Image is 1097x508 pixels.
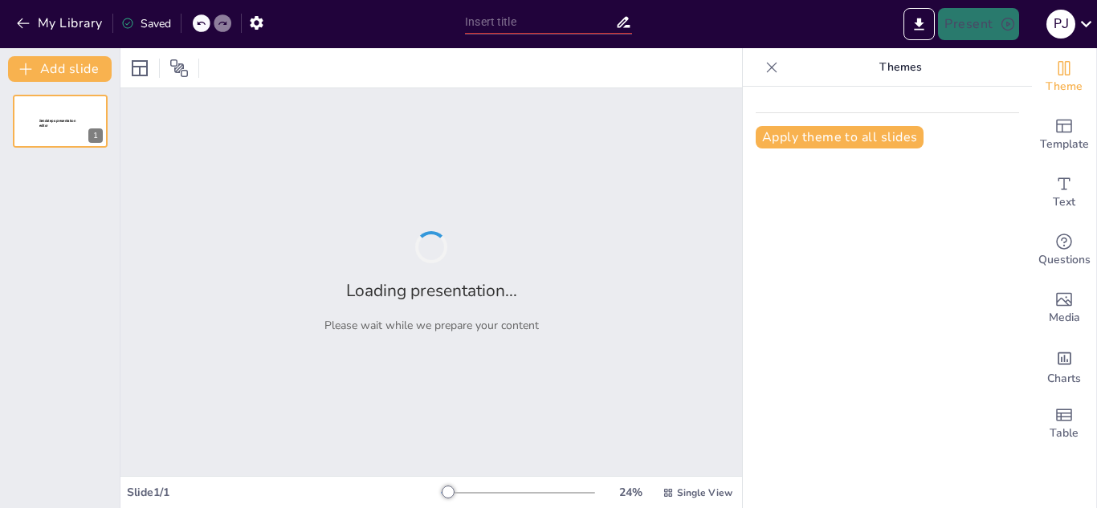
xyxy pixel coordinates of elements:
[8,56,112,82] button: Add slide
[677,486,732,499] span: Single View
[1050,425,1079,442] span: Table
[39,119,75,128] span: Sendsteps presentation editor
[1032,395,1096,453] div: Add a table
[1032,48,1096,106] div: Change the overall theme
[1032,106,1096,164] div: Add ready made slides
[465,10,615,34] input: Insert title
[1046,8,1075,40] button: P J
[1032,337,1096,395] div: Add charts and graphs
[127,485,441,500] div: Slide 1 / 1
[324,318,539,333] p: Please wait while we prepare your content
[88,128,103,143] div: 1
[785,48,1016,87] p: Themes
[121,16,171,31] div: Saved
[12,10,109,36] button: My Library
[1040,136,1089,153] span: Template
[938,8,1018,40] button: Present
[1032,279,1096,337] div: Add images, graphics, shapes or video
[1046,78,1083,96] span: Theme
[1032,221,1096,279] div: Get real-time input from your audience
[1032,164,1096,221] div: Add text boxes
[1046,10,1075,39] div: P J
[1053,193,1075,211] span: Text
[169,59,189,78] span: Position
[1038,251,1091,269] span: Questions
[346,279,517,302] h2: Loading presentation...
[611,485,650,500] div: 24 %
[903,8,935,40] button: Export to PowerPoint
[1047,370,1081,388] span: Charts
[1049,309,1080,327] span: Media
[127,55,153,81] div: Layout
[756,126,924,148] button: Apply theme to all slides
[13,95,108,148] div: 1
